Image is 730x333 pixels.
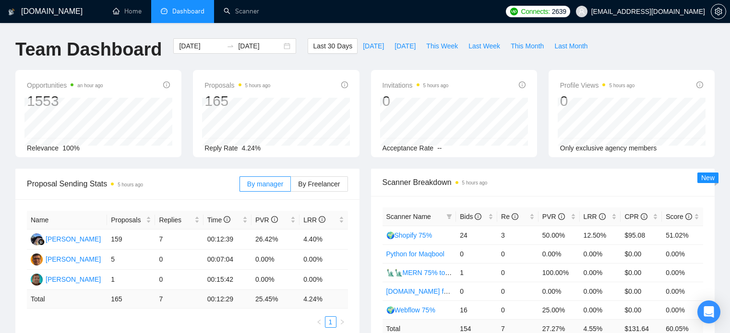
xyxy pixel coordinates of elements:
div: 1553 [27,92,103,110]
a: 🗽🗽MERN 75% to 100% [386,269,464,276]
td: 165 [107,290,155,309]
td: 0.00% [580,300,621,319]
span: info-circle [641,213,647,220]
span: Score [666,213,692,220]
td: 0.00% [662,282,703,300]
input: Start date [179,41,223,51]
span: -- [437,144,442,152]
td: 0.00% [662,244,703,263]
a: SA[PERSON_NAME] [31,255,101,263]
span: PVR [255,216,278,224]
button: Last Month [549,38,593,54]
td: 0 [155,250,203,270]
th: Replies [155,211,203,230]
span: info-circle [519,81,526,88]
span: Opportunities [27,80,103,91]
span: Last 30 Days [313,41,352,51]
td: 4.24 % [299,290,347,309]
span: info-circle [558,213,565,220]
button: This Week [421,38,463,54]
td: 12.50% [580,226,621,244]
td: 7 [155,290,203,309]
span: New [701,174,715,182]
td: 1 [107,270,155,290]
time: 5 hours ago [423,83,449,88]
a: homeHome [113,7,142,15]
a: 🌍Shopify 75% [386,231,432,239]
span: Profile Views [560,80,635,91]
span: This Week [426,41,458,51]
span: Replies [159,215,192,225]
th: Name [27,211,107,230]
span: Proposals [204,80,270,91]
td: 25.45 % [251,290,299,309]
a: 🌍Webflow 75% [386,306,435,314]
img: AA [31,233,43,245]
span: Relevance [27,144,59,152]
td: 0.00% [580,244,621,263]
span: LRR [584,213,606,220]
td: 0.00% [251,250,299,270]
span: 100% [62,144,80,152]
div: 0 [560,92,635,110]
td: 0.00% [299,250,347,270]
td: 7 [155,230,203,250]
button: [DATE] [389,38,421,54]
td: 24 [456,226,497,244]
time: 5 hours ago [245,83,271,88]
h1: Team Dashboard [15,38,162,61]
td: 3 [497,226,539,244]
td: 00:12:29 [203,290,251,309]
span: swap-right [227,42,234,50]
span: Time [207,216,230,224]
td: 0.00% [539,282,580,300]
td: 0.00% [662,263,703,282]
td: 00:07:04 [203,250,251,270]
td: 26.42% [251,230,299,250]
span: right [339,319,345,325]
span: CPR [624,213,647,220]
span: 2639 [552,6,566,17]
span: filter [446,214,452,219]
span: Scanner Breakdown [383,176,704,188]
td: $0.00 [621,282,662,300]
a: searchScanner [224,7,259,15]
span: info-circle [224,216,230,223]
a: [DOMAIN_NAME] for Kamran [386,287,475,295]
td: 51.02% [662,226,703,244]
td: 5 [107,250,155,270]
time: 5 hours ago [118,182,143,187]
span: By Freelancer [298,180,340,188]
td: 100.00% [539,263,580,282]
td: 0.00% [580,263,621,282]
td: 0 [456,244,497,263]
span: PVR [542,213,565,220]
span: Proposals [111,215,144,225]
div: 0 [383,92,449,110]
span: 4.24% [242,144,261,152]
div: [PERSON_NAME] [46,254,101,264]
time: 5 hours ago [609,83,634,88]
button: setting [711,4,726,19]
span: Only exclusive agency members [560,144,657,152]
span: Last Month [554,41,587,51]
td: 159 [107,230,155,250]
span: Acceptance Rate [383,144,434,152]
span: info-circle [475,213,481,220]
button: This Month [505,38,549,54]
div: Open Intercom Messenger [697,300,720,323]
span: Scanner Name [386,213,431,220]
span: Last Week [468,41,500,51]
div: [PERSON_NAME] [46,234,101,244]
span: setting [711,8,726,15]
span: Connects: [521,6,550,17]
button: left [313,316,325,328]
td: 25.00% [539,300,580,319]
span: info-circle [341,81,348,88]
span: dashboard [161,8,168,14]
td: $0.00 [621,244,662,263]
button: right [336,316,348,328]
span: Proposal Sending Stats [27,178,239,190]
a: Python for Maqbool [386,250,444,258]
td: $0.00 [621,263,662,282]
